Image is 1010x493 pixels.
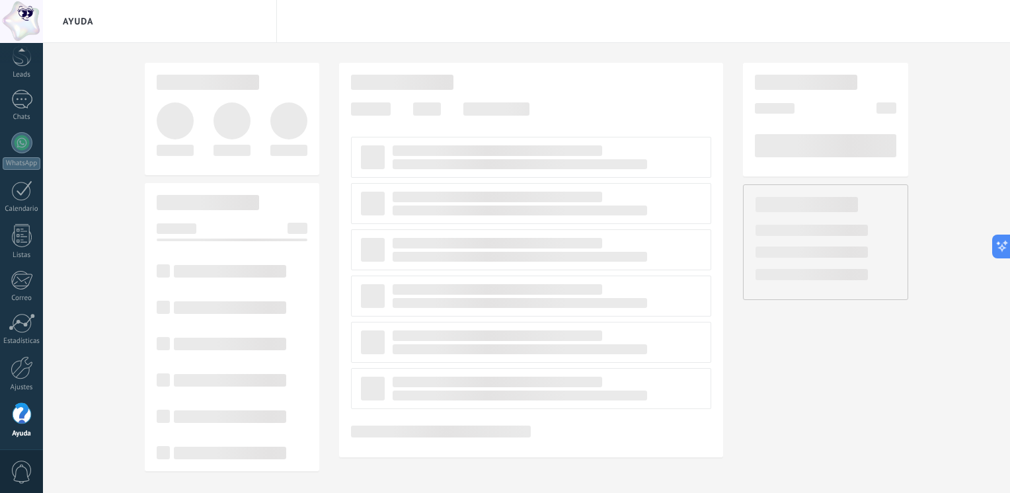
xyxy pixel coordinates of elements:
[3,383,41,392] div: Ajustes
[3,205,41,213] div: Calendario
[3,113,41,122] div: Chats
[3,294,41,303] div: Correo
[3,157,40,170] div: WhatsApp
[3,251,41,260] div: Listas
[3,337,41,346] div: Estadísticas
[3,430,41,438] div: Ayuda
[3,71,41,79] div: Leads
